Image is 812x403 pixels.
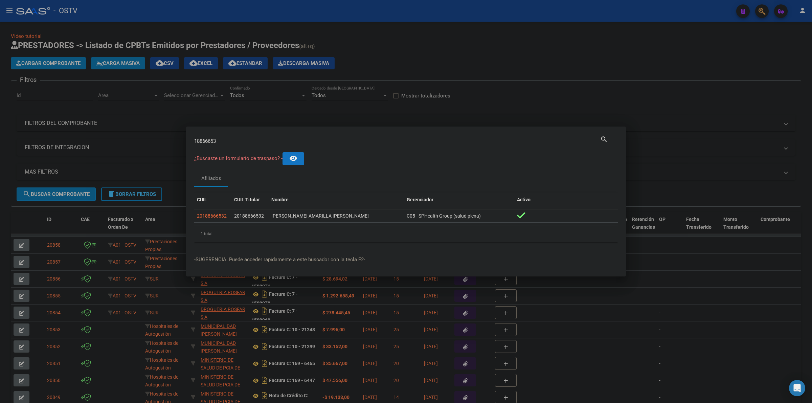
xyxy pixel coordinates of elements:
[271,197,289,202] span: Nombre
[197,213,227,219] span: 20188666532
[194,193,231,207] datatable-header-cell: CUIL
[269,193,404,207] datatable-header-cell: Nombre
[517,197,531,202] span: Activo
[600,135,608,143] mat-icon: search
[194,225,618,242] div: 1 total
[404,193,514,207] datatable-header-cell: Gerenciador
[514,193,618,207] datatable-header-cell: Activo
[194,155,283,161] span: ¿Buscaste un formulario de traspaso? -
[407,197,433,202] span: Gerenciador
[407,213,481,219] span: C05 - SPHealth Group (salud plena)
[197,197,207,202] span: CUIL
[231,193,269,207] datatable-header-cell: CUIL Titular
[289,154,297,162] mat-icon: remove_red_eye
[234,213,264,219] span: 20188666532
[201,175,221,182] div: Afiliados
[194,256,618,264] p: -SUGERENCIA: Puede acceder rapidamente a este buscador con la tecla F2-
[789,380,805,396] div: Open Intercom Messenger
[234,197,260,202] span: CUIL Titular
[271,212,401,220] div: [PERSON_NAME] AMARILLA [PERSON_NAME] -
